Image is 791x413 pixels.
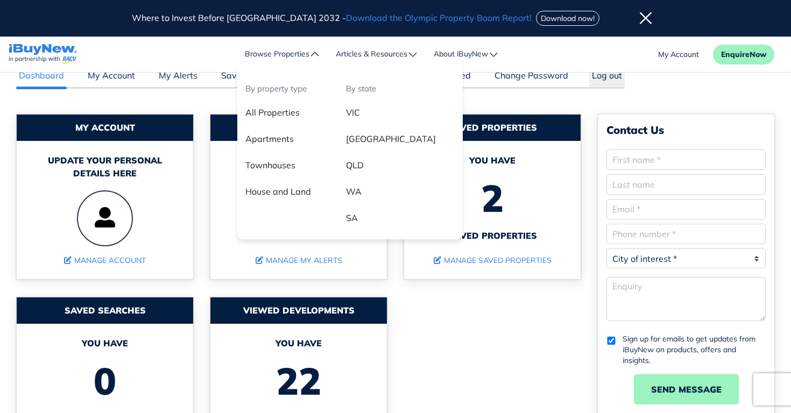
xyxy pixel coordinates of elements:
label: Sign up for emails to get updates from iBuyNew on products, offers and insights. [623,333,766,366]
a: Saved Properties [218,69,293,87]
div: My Account [17,115,193,141]
input: Enter a valid phone number [606,224,766,244]
div: Contact Us [606,123,766,137]
span: 0 [27,350,182,412]
span: You have [415,154,570,167]
span: You have [27,337,182,350]
div: My Alerts [210,115,387,141]
input: Email * [606,199,766,219]
div: Viewed developments [210,297,387,324]
span: 0 [221,167,376,229]
span: Download the Olympic Property Boom Report! [346,12,532,23]
a: QLD [338,156,463,182]
img: user [77,190,133,246]
a: Townhouses [237,156,338,182]
a: My Alerts [156,69,200,87]
a: [GEOGRAPHIC_DATA] [338,130,463,156]
button: Download now! [536,11,599,26]
span: 2 [415,167,570,229]
button: SEND MESSAGE [634,374,739,404]
a: VIC [338,103,463,130]
span: You have [221,337,376,350]
span: Where to Invest Before [GEOGRAPHIC_DATA] 2032 - [132,12,534,23]
a: account [658,49,699,60]
a: Manage Saved Properties [434,255,552,265]
a: navigations [9,41,77,68]
a: My Account [85,69,138,87]
a: Manage My Alerts [256,255,342,265]
a: Manage Account [64,255,146,265]
a: Apartments [237,130,338,156]
div: Saved Properties [404,115,581,141]
span: property alerts [221,229,376,242]
button: EnquireNow [713,45,774,65]
a: Change Password [492,69,571,87]
a: House and Land [237,182,338,198]
input: Last name [606,174,766,195]
a: Dashboard [16,69,67,87]
span: You have [221,154,376,167]
span: 22 [221,350,376,412]
div: Update your personal details here [27,154,182,180]
button: Log out [589,68,625,87]
a: WA [338,182,463,209]
div: Saved Searches [17,297,193,324]
a: SA [338,209,463,224]
img: logo [9,44,77,65]
input: First name * [606,149,766,170]
span: Saved properties [415,229,570,242]
span: Now [750,49,766,59]
a: All Properties [237,103,338,130]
